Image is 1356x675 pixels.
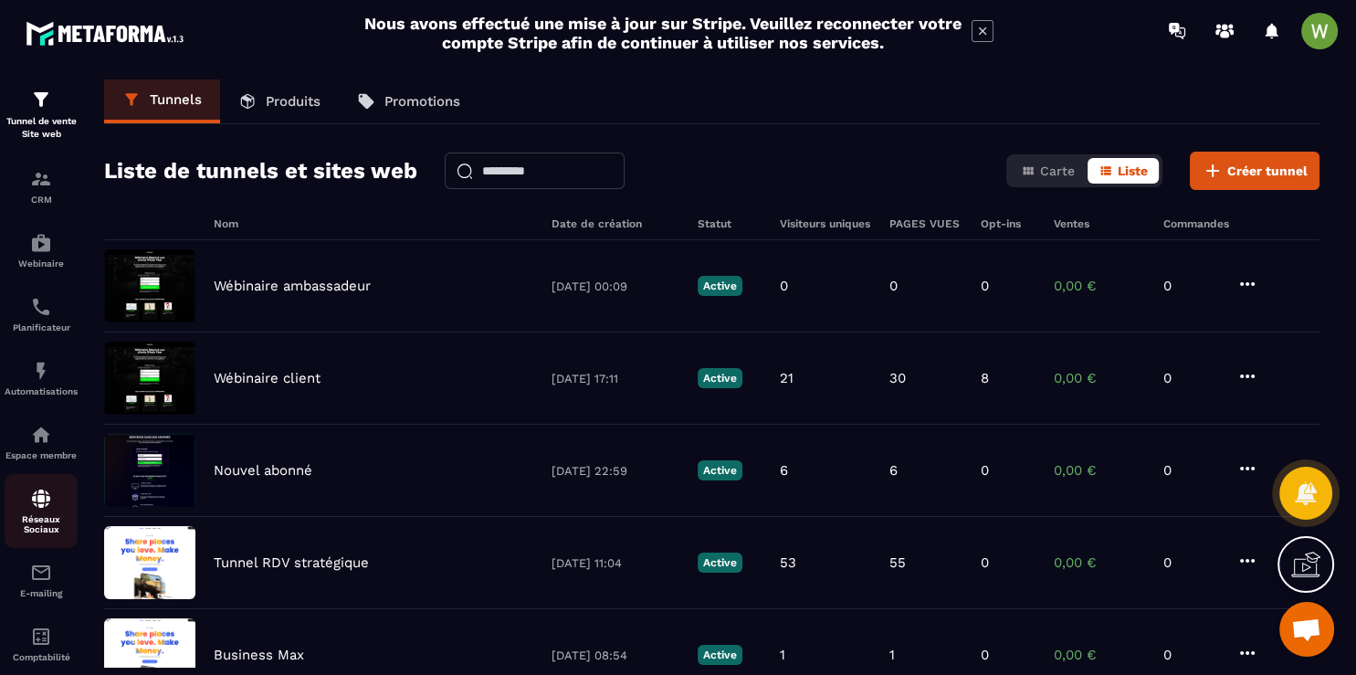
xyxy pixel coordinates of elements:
[889,217,962,230] h6: PAGES VUES
[780,278,788,294] p: 0
[1227,162,1308,180] span: Créer tunnel
[5,115,78,141] p: Tunnel de vente Site web
[363,14,962,52] h2: Nous avons effectué une mise à jour sur Stripe. Veuillez reconnecter votre compte Stripe afin de ...
[214,554,369,571] p: Tunnel RDV stratégique
[104,79,220,123] a: Tunnels
[214,462,312,479] p: Nouvel abonné
[5,410,78,474] a: automationsautomationsEspace membre
[1054,554,1145,571] p: 0,00 €
[30,89,52,111] img: formation
[5,322,78,332] p: Planificateur
[1088,158,1159,184] button: Liste
[150,91,202,108] p: Tunnels
[30,232,52,254] img: automations
[1163,370,1218,386] p: 0
[889,554,906,571] p: 55
[1163,647,1218,663] p: 0
[552,649,679,662] p: [DATE] 08:54
[30,424,52,446] img: automations
[889,647,895,663] p: 1
[104,153,417,189] h2: Liste de tunnels et sites web
[552,279,679,293] p: [DATE] 00:09
[1054,462,1145,479] p: 0,00 €
[339,79,478,123] a: Promotions
[889,370,906,386] p: 30
[214,278,371,294] p: Wébinaire ambassadeur
[780,647,785,663] p: 1
[780,217,871,230] h6: Visiteurs uniques
[5,195,78,205] p: CRM
[5,75,78,154] a: formationformationTunnel de vente Site web
[5,346,78,410] a: automationsautomationsAutomatisations
[5,258,78,269] p: Webinaire
[5,474,78,548] a: social-networksocial-networkRéseaux Sociaux
[266,93,321,110] p: Produits
[1054,217,1145,230] h6: Ventes
[1118,163,1148,178] span: Liste
[889,462,898,479] p: 6
[552,372,679,385] p: [DATE] 17:11
[1010,158,1086,184] button: Carte
[220,79,339,123] a: Produits
[384,93,460,110] p: Promotions
[104,526,195,599] img: image
[30,360,52,382] img: automations
[1279,602,1334,657] div: Open chat
[1163,278,1218,294] p: 0
[30,488,52,510] img: social-network
[5,450,78,460] p: Espace membre
[698,645,742,665] p: Active
[104,434,195,507] img: image
[214,647,304,663] p: Business Max
[552,217,679,230] h6: Date de création
[889,278,898,294] p: 0
[1054,370,1145,386] p: 0,00 €
[1040,163,1075,178] span: Carte
[214,370,321,386] p: Wébinaire client
[30,168,52,190] img: formation
[981,370,989,386] p: 8
[26,16,190,50] img: logo
[1163,462,1218,479] p: 0
[1054,278,1145,294] p: 0,00 €
[5,218,78,282] a: automationsautomationsWebinaire
[981,217,1035,230] h6: Opt-ins
[780,554,796,571] p: 53
[5,154,78,218] a: formationformationCRM
[698,553,742,573] p: Active
[981,462,989,479] p: 0
[214,217,533,230] h6: Nom
[698,368,742,388] p: Active
[5,386,78,396] p: Automatisations
[981,554,989,571] p: 0
[698,276,742,296] p: Active
[780,462,788,479] p: 6
[104,342,195,415] img: image
[5,514,78,534] p: Réseaux Sociaux
[5,588,78,598] p: E-mailing
[552,464,679,478] p: [DATE] 22:59
[5,652,78,662] p: Comptabilité
[30,626,52,648] img: accountant
[5,282,78,346] a: schedulerschedulerPlanificateur
[1163,217,1229,230] h6: Commandes
[30,562,52,584] img: email
[30,296,52,318] img: scheduler
[1054,647,1145,663] p: 0,00 €
[1163,554,1218,571] p: 0
[552,556,679,570] p: [DATE] 11:04
[698,460,742,480] p: Active
[981,278,989,294] p: 0
[1190,152,1319,190] button: Créer tunnel
[981,647,989,663] p: 0
[780,370,794,386] p: 21
[104,249,195,322] img: image
[698,217,762,230] h6: Statut
[5,548,78,612] a: emailemailE-mailing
